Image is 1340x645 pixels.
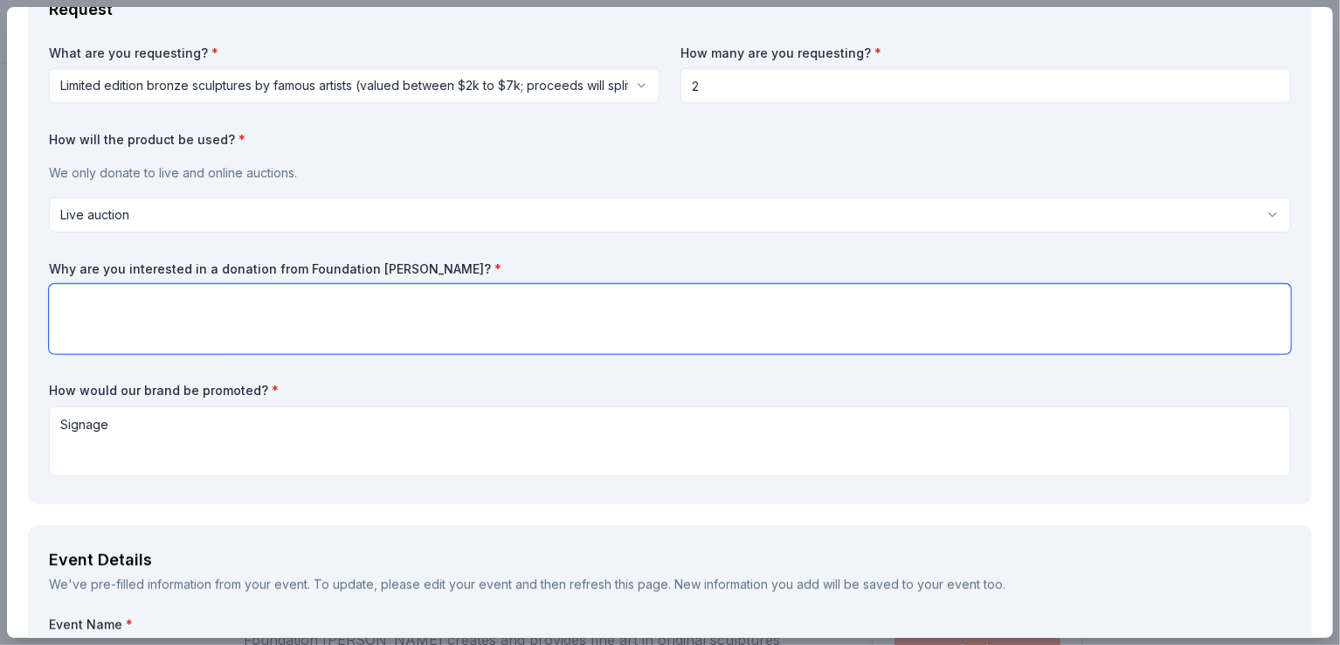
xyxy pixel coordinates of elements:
[49,546,1291,574] div: Event Details
[49,574,1291,595] div: We've pre-filled information from your event. To update, please edit your event and then refresh ...
[680,45,1291,62] label: How many are you requesting?
[49,163,1291,184] p: We only donate to live and online auctions.
[49,260,1291,278] label: Why are you interested in a donation from Foundation [PERSON_NAME]?
[49,45,660,62] label: What are you requesting?
[49,616,1291,634] label: Event Name
[49,406,1291,476] textarea: Signage
[49,382,1291,399] label: How would our brand be promoted?
[49,131,1291,149] label: How will the product be used?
